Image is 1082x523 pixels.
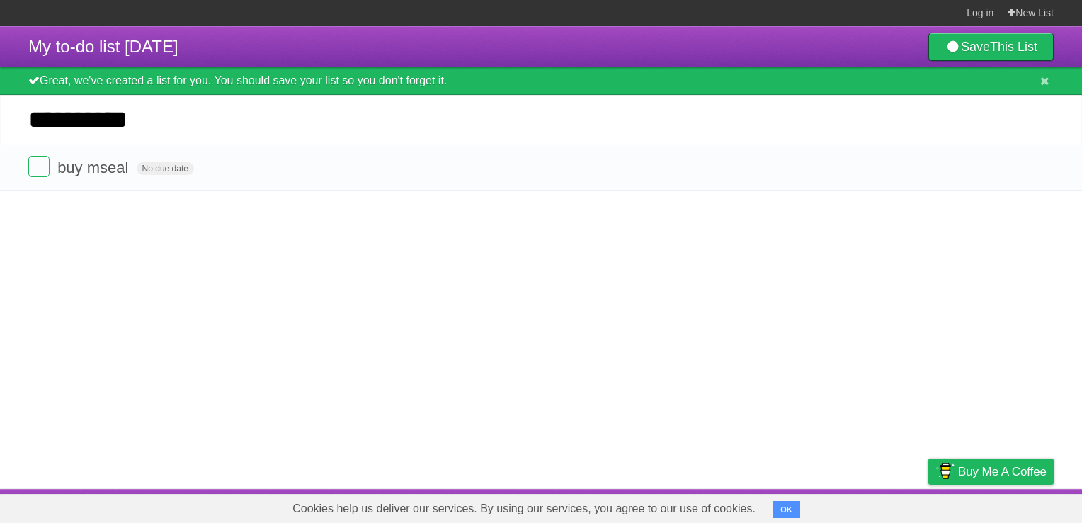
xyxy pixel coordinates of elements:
a: Suggest a feature [964,493,1054,519]
span: No due date [137,162,194,175]
span: buy mseal [57,159,132,176]
a: Buy me a coffee [928,459,1054,485]
span: Buy me a coffee [958,459,1047,484]
span: My to-do list [DATE] [28,37,178,56]
img: Buy me a coffee [935,459,955,483]
a: About [740,493,770,519]
span: Cookies help us deliver our services. By using our services, you agree to our use of cookies. [278,495,770,523]
label: Done [28,156,50,177]
b: This List [990,40,1037,54]
a: SaveThis List [928,33,1054,61]
a: Terms [862,493,893,519]
a: Privacy [910,493,947,519]
a: Developers [787,493,844,519]
button: OK [773,501,800,518]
